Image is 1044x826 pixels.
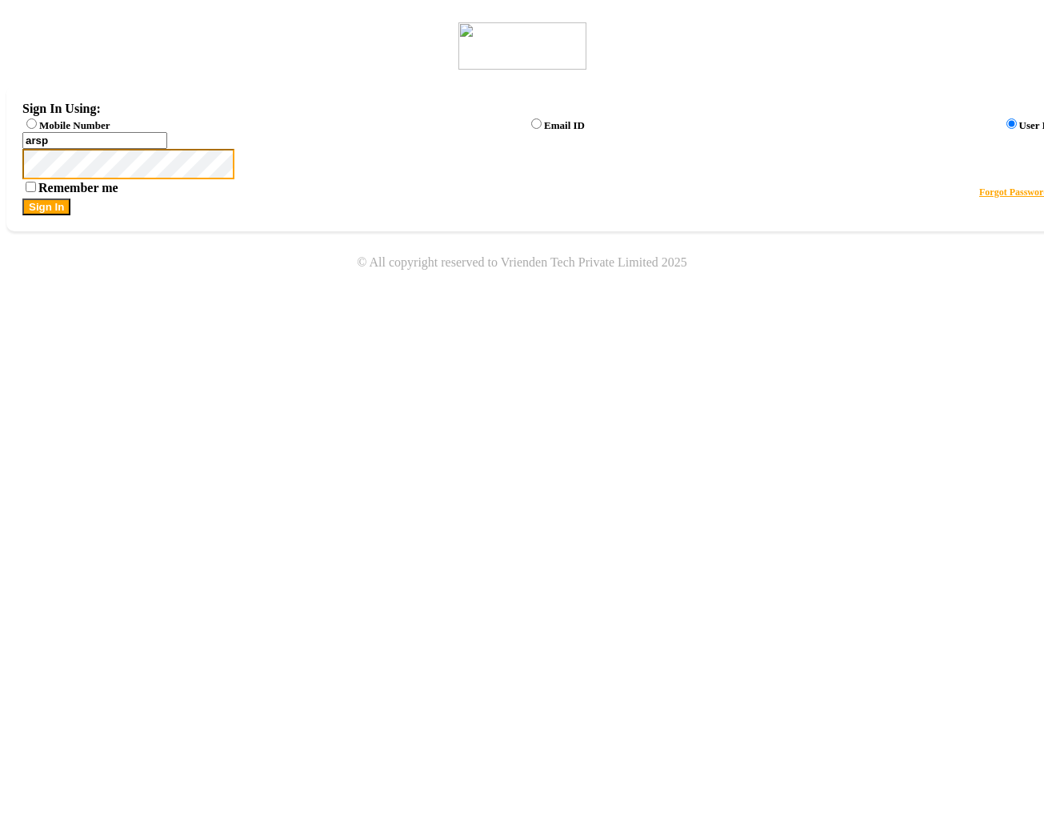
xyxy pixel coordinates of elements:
[39,119,110,131] label: Mobile Number
[22,102,101,115] label: Sign In Using:
[26,182,36,192] input: Remember me
[22,198,70,215] button: Sign In
[544,119,585,131] label: Email ID
[6,255,1038,270] div: © All copyright reserved to Vrienden Tech Private Limited 2025
[22,132,167,149] input: Username
[22,181,118,194] label: Remember me
[22,149,234,179] input: Username
[458,22,586,70] img: logo1.svg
